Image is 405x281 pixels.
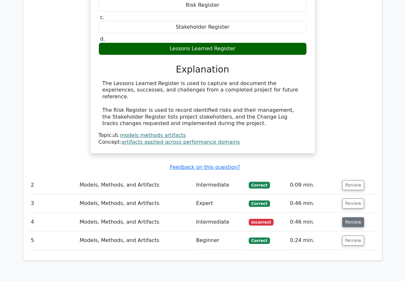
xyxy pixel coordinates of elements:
[77,194,194,213] td: Models, Methods, and Artifacts
[77,213,194,231] td: Models, Methods, and Artifacts
[99,132,307,139] div: Topic:
[249,200,270,207] span: Correct
[28,231,77,250] td: 5
[287,213,340,231] td: 0:46 min.
[102,80,303,127] div: The Lessons Learned Register is used to capture and document the experiences, successes, and chal...
[100,14,105,20] span: c.
[342,199,364,208] button: Review
[287,194,340,213] td: 0:46 min.
[342,180,364,190] button: Review
[170,164,240,170] a: Feedback on this question?
[287,231,340,250] td: 0:24 min.
[28,194,77,213] td: 3
[99,21,307,34] div: Stakeholder Register
[249,182,270,188] span: Correct
[194,213,246,231] td: Intermediate
[77,231,194,250] td: Models, Methods, and Artifacts
[99,43,307,55] div: Lessons Learned Register
[99,139,307,146] div: Concept:
[287,176,340,194] td: 0:09 min.
[100,36,105,42] span: d.
[28,213,77,231] td: 4
[121,139,240,145] a: artifacts applied across performance domains
[120,132,186,138] a: models methods artifacts
[194,176,246,194] td: Intermediate
[342,217,364,227] button: Review
[102,64,303,75] h3: Explanation
[77,176,194,194] td: Models, Methods, and Artifacts
[342,236,364,246] button: Review
[249,237,270,244] span: Correct
[194,194,246,213] td: Expert
[194,231,246,250] td: Beginner
[28,176,77,194] td: 2
[249,219,274,225] span: Incorrect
